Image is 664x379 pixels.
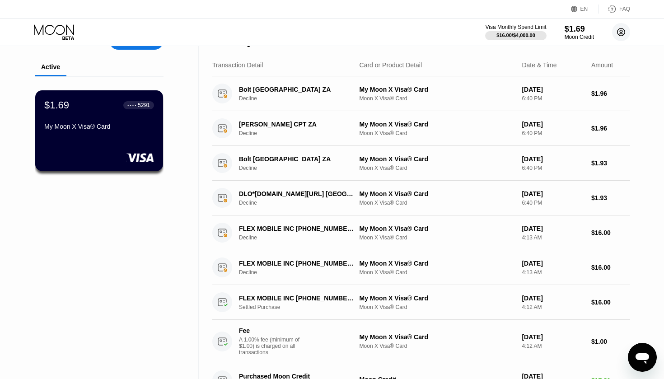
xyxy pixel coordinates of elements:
div: Visa Monthly Spend Limit$16.00/$4,000.00 [485,24,546,40]
div: ● ● ● ● [127,104,136,107]
div: [PERSON_NAME] CPT ZA [239,121,356,128]
div: Moon X Visa® Card [360,95,515,102]
div: FLEX MOBILE INC [PHONE_NUMBER] US [239,295,356,302]
div: Bolt [GEOGRAPHIC_DATA] ZADeclineMy Moon X Visa® CardMoon X Visa® Card[DATE]6:40 PM$1.93 [212,146,630,181]
div: Card or Product Detail [360,61,422,69]
div: $16.00 / $4,000.00 [496,33,535,38]
div: Decline [239,95,365,102]
div: 6:40 PM [522,130,584,136]
div: Active [41,63,60,70]
div: 4:13 AM [522,269,584,276]
div: $16.00 [591,264,630,271]
div: $1.69 [565,24,594,34]
div: Bolt [GEOGRAPHIC_DATA] ZA [239,155,356,163]
div: FeeA 1.00% fee (minimum of $1.00) is charged on all transactionsMy Moon X Visa® CardMoon X Visa® ... [212,320,630,363]
div: A 1.00% fee (minimum of $1.00) is charged on all transactions [239,337,307,356]
div: 4:13 AM [522,234,584,241]
div: $1.69Moon Credit [565,24,594,40]
div: [DATE] [522,295,584,302]
div: FLEX MOBILE INC [PHONE_NUMBER] USSettled PurchaseMy Moon X Visa® CardMoon X Visa® Card[DATE]4:12 ... [212,285,630,320]
div: [DATE] [522,333,584,341]
div: Amount [591,61,613,69]
div: 6:40 PM [522,95,584,102]
div: 6:40 PM [522,200,584,206]
div: Decline [239,130,365,136]
div: FLEX MOBILE INC [PHONE_NUMBER] USDeclineMy Moon X Visa® CardMoon X Visa® Card[DATE]4:13 AM$16.00 [212,215,630,250]
div: 4:12 AM [522,343,584,349]
div: [DATE] [522,86,584,93]
div: DLO*[DOMAIN_NAME][URL] [GEOGRAPHIC_DATA] ZA [239,190,356,197]
div: Moon X Visa® Card [360,304,515,310]
div: $1.69 [44,99,69,111]
div: Moon X Visa® Card [360,269,515,276]
div: My Moon X Visa® Card [360,155,515,163]
div: My Moon X Visa® Card [360,86,515,93]
div: [DATE] [522,260,584,267]
div: $16.00 [591,299,630,306]
div: [DATE] [522,225,584,232]
div: Decline [239,200,365,206]
div: Moon X Visa® Card [360,165,515,171]
div: 6:40 PM [522,165,584,171]
div: Moon X Visa® Card [360,200,515,206]
div: [DATE] [522,155,584,163]
div: [DATE] [522,190,584,197]
div: DLO*[DOMAIN_NAME][URL] [GEOGRAPHIC_DATA] ZADeclineMy Moon X Visa® CardMoon X Visa® Card[DATE]6:40... [212,181,630,215]
div: $1.93 [591,159,630,167]
div: $1.69● ● ● ●5291My Moon X Visa® Card [35,90,163,171]
div: $1.00 [591,338,630,345]
div: FLEX MOBILE INC [PHONE_NUMBER] US [239,225,356,232]
div: $16.00 [591,229,630,236]
div: My Moon X Visa® Card [360,260,515,267]
div: $1.96 [591,125,630,132]
div: Bolt [GEOGRAPHIC_DATA] ZA [239,86,356,93]
div: My Moon X Visa® Card [360,121,515,128]
div: My Moon X Visa® Card [360,333,515,341]
div: Transaction Detail [212,61,263,69]
div: Date & Time [522,61,556,69]
div: Moon Credit [565,34,594,40]
div: My Moon X Visa® Card [360,190,515,197]
div: Settled Purchase [239,304,365,310]
div: EN [571,5,599,14]
div: FLEX MOBILE INC [PHONE_NUMBER] USDeclineMy Moon X Visa® CardMoon X Visa® Card[DATE]4:13 AM$16.00 [212,250,630,285]
div: Fee [239,327,302,334]
div: Moon X Visa® Card [360,343,515,349]
div: Decline [239,269,365,276]
div: Bolt [GEOGRAPHIC_DATA] ZADeclineMy Moon X Visa® CardMoon X Visa® Card[DATE]6:40 PM$1.96 [212,76,630,111]
div: FAQ [599,5,630,14]
iframe: Button to launch messaging window [628,343,657,372]
div: My Moon X Visa® Card [44,123,154,130]
div: 5291 [138,102,150,108]
div: $1.93 [591,194,630,201]
div: My Moon X Visa® Card [360,225,515,232]
div: Decline [239,165,365,171]
div: [DATE] [522,121,584,128]
div: FLEX MOBILE INC [PHONE_NUMBER] US [239,260,356,267]
div: FAQ [619,6,630,12]
div: Decline [239,234,365,241]
div: [PERSON_NAME] CPT ZADeclineMy Moon X Visa® CardMoon X Visa® Card[DATE]6:40 PM$1.96 [212,111,630,146]
div: Visa Monthly Spend Limit [485,24,546,30]
div: Moon X Visa® Card [360,234,515,241]
div: My Moon X Visa® Card [360,295,515,302]
div: Moon X Visa® Card [360,130,515,136]
div: $1.96 [591,90,630,97]
div: 4:12 AM [522,304,584,310]
div: EN [580,6,588,12]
